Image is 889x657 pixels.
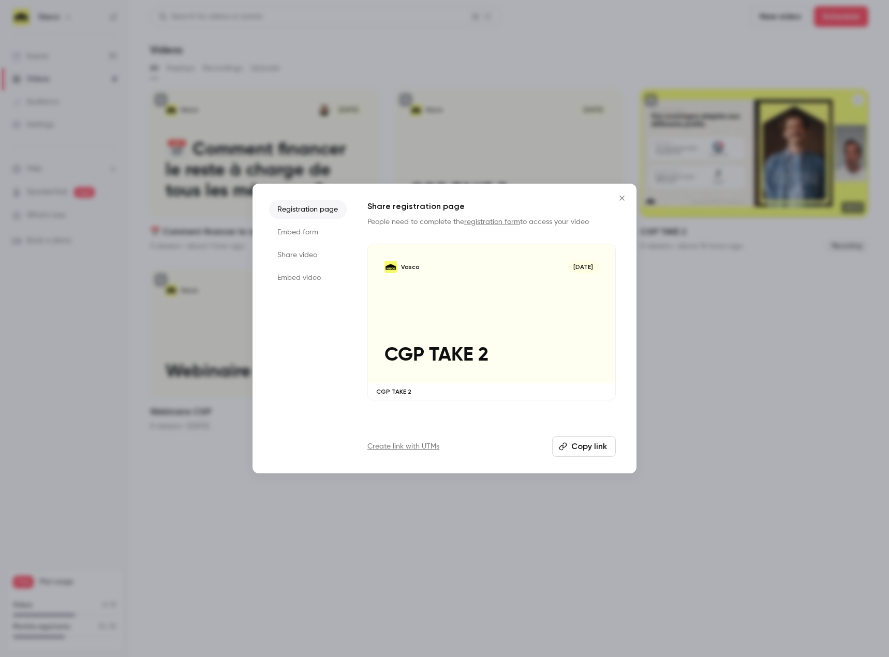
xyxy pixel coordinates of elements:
[612,188,632,208] button: Close
[384,261,397,273] img: CGP TAKE 2
[367,441,439,452] a: Create link with UTMs
[384,344,599,366] p: CGP TAKE 2
[269,246,347,264] li: Share video
[269,268,347,287] li: Embed video
[401,263,420,271] p: Vasco
[367,217,616,227] p: People need to complete the to access your video
[568,261,599,273] span: [DATE]
[269,200,347,219] li: Registration page
[367,200,616,213] h1: Share registration page
[464,218,520,226] a: registration form
[376,387,607,396] p: CGP TAKE 2
[269,223,347,242] li: Embed form
[552,436,616,457] button: Copy link
[367,244,616,400] a: CGP TAKE 2Vasco[DATE]CGP TAKE 2CGP TAKE 2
